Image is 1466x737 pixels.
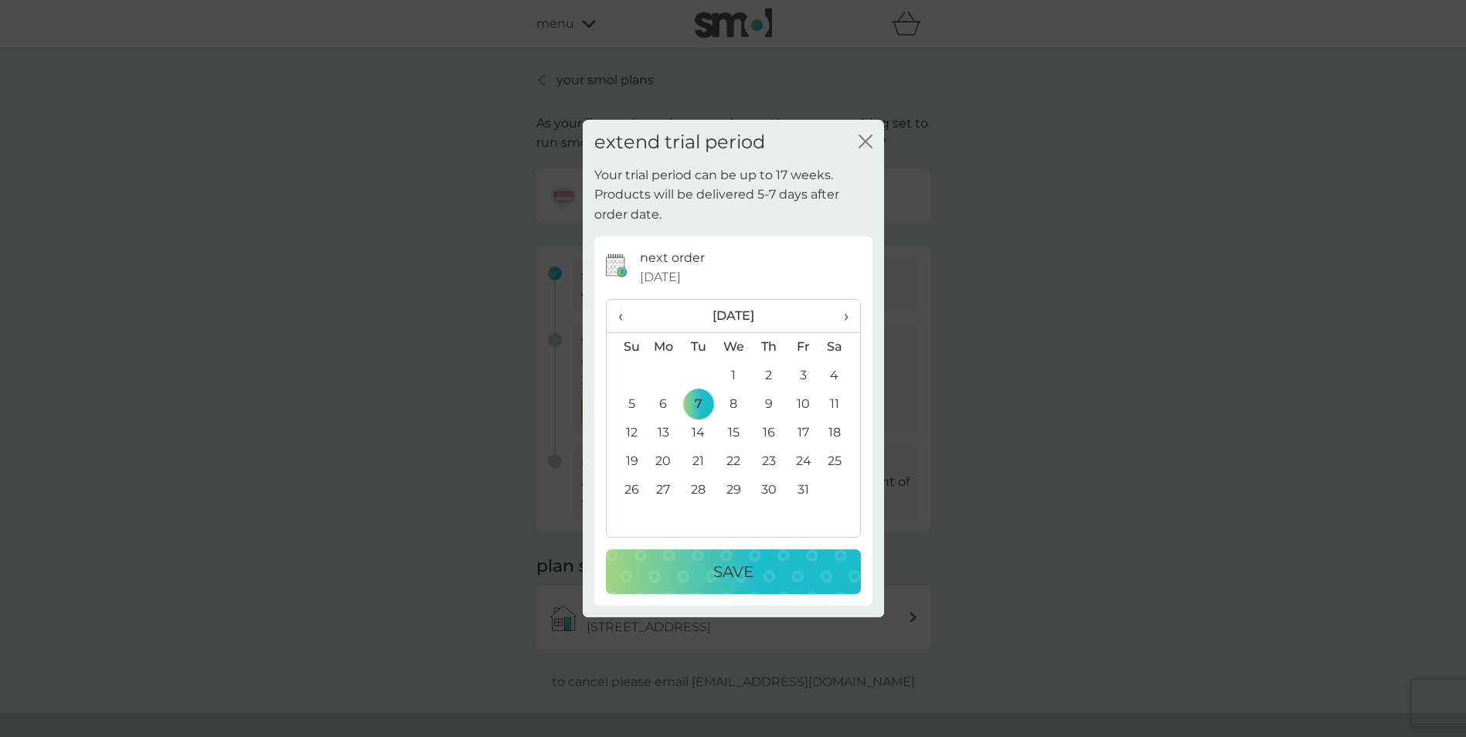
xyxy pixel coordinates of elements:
[681,390,716,419] td: 7
[716,362,751,390] td: 1
[751,390,786,419] td: 9
[786,362,821,390] td: 3
[607,419,646,447] td: 12
[594,165,872,225] p: Your trial period can be up to 17 weeks. Products will be delivered 5-7 days after order date.
[646,476,682,504] td: 27
[716,447,751,476] td: 22
[716,332,751,362] th: We
[716,390,751,419] td: 8
[607,447,646,476] td: 19
[786,419,821,447] td: 17
[681,419,716,447] td: 14
[607,332,646,362] th: Su
[716,476,751,504] td: 29
[751,447,786,476] td: 23
[786,476,821,504] td: 31
[607,390,646,419] td: 5
[640,248,705,268] p: next order
[681,332,716,362] th: Tu
[821,447,859,476] td: 25
[832,300,848,332] span: ›
[821,419,859,447] td: 18
[646,300,821,333] th: [DATE]
[821,390,859,419] td: 11
[713,559,753,584] p: Save
[606,549,861,594] button: Save
[681,447,716,476] td: 21
[751,419,786,447] td: 16
[618,300,634,332] span: ‹
[646,447,682,476] td: 20
[786,447,821,476] td: 24
[786,390,821,419] td: 10
[821,362,859,390] td: 4
[681,476,716,504] td: 28
[821,332,859,362] th: Sa
[786,332,821,362] th: Fr
[716,419,751,447] td: 15
[751,476,786,504] td: 30
[751,362,786,390] td: 2
[646,332,682,362] th: Mo
[646,419,682,447] td: 13
[594,131,765,154] h2: extend trial period
[859,134,872,151] button: close
[607,476,646,504] td: 26
[646,390,682,419] td: 6
[640,267,681,287] span: [DATE]
[751,332,786,362] th: Th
